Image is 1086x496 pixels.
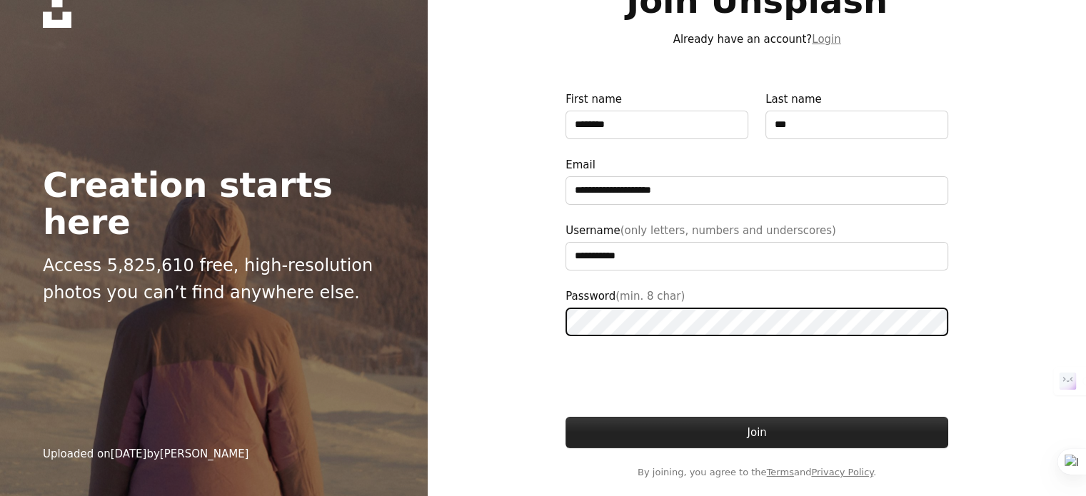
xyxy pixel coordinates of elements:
label: Username [565,222,948,270]
div: Uploaded on by [PERSON_NAME] [43,445,249,462]
h2: Creation starts here [43,166,385,241]
label: Email [565,156,948,205]
p: Already have an account? [565,31,948,48]
input: Username(only letters, numbers and underscores) [565,242,948,270]
label: Password [565,288,948,336]
p: Access 5,825,610 free, high-resolution photos you can’t find anywhere else. [43,252,385,307]
input: Password(min. 8 char) [565,308,948,336]
input: Last name [765,111,948,139]
label: First name [565,91,748,139]
input: First name [565,111,748,139]
button: Join [565,417,948,448]
span: (only letters, numbers and underscores) [620,224,836,237]
a: Login [812,33,840,46]
span: (min. 8 char) [615,290,685,303]
time: February 20, 2025 at 5:40:00 AM GMT+5:30 [111,447,147,460]
span: By joining, you agree to the and . [565,465,948,480]
a: Privacy Policy [811,467,873,477]
a: Terms [766,467,793,477]
input: Email [565,176,948,205]
label: Last name [765,91,948,139]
